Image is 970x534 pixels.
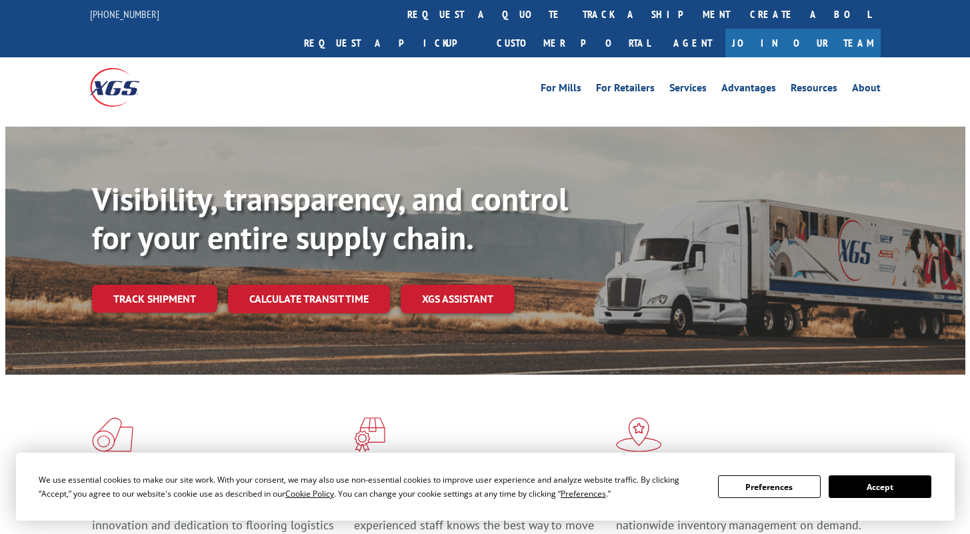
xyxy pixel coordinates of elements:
[16,453,955,521] div: Cookie Consent Prompt
[285,488,334,499] span: Cookie Policy
[92,285,217,313] a: Track shipment
[294,29,487,57] a: Request a pickup
[541,83,581,97] a: For Mills
[791,83,837,97] a: Resources
[718,475,821,498] button: Preferences
[92,417,133,452] img: xgs-icon-total-supply-chain-intelligence-red
[660,29,725,57] a: Agent
[669,83,707,97] a: Services
[228,285,390,313] a: Calculate transit time
[401,285,515,313] a: XGS ASSISTANT
[721,83,776,97] a: Advantages
[90,7,159,21] a: [PHONE_NUMBER]
[354,417,385,452] img: xgs-icon-focused-on-flooring-red
[487,29,660,57] a: Customer Portal
[596,83,655,97] a: For Retailers
[39,473,702,501] div: We use essential cookies to make our site work. With your consent, we may also use non-essential ...
[92,178,568,258] b: Visibility, transparency, and control for your entire supply chain.
[852,83,881,97] a: About
[561,488,606,499] span: Preferences
[725,29,881,57] a: Join Our Team
[616,417,662,452] img: xgs-icon-flagship-distribution-model-red
[829,475,931,498] button: Accept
